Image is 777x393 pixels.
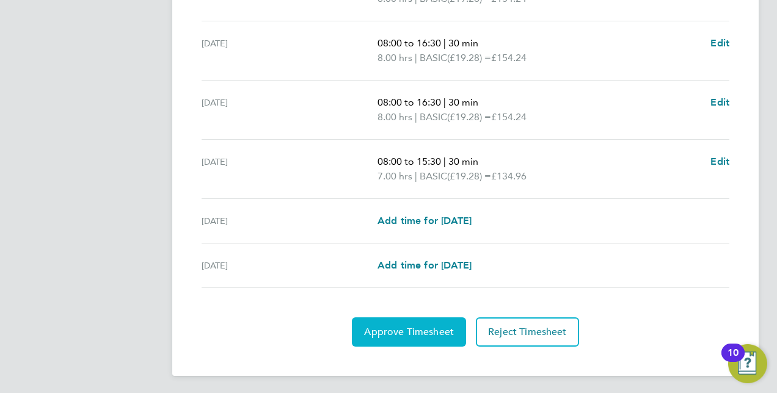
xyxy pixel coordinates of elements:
[476,317,579,347] button: Reject Timesheet
[378,259,472,271] span: Add time for [DATE]
[378,170,412,182] span: 7.00 hrs
[378,215,472,226] span: Add time for [DATE]
[728,353,739,369] div: 10
[488,326,567,338] span: Reject Timesheet
[491,52,527,63] span: £154.24
[448,96,478,108] span: 30 min
[491,111,527,123] span: £154.24
[378,52,412,63] span: 8.00 hrs
[447,111,491,123] span: (£19.28) =
[415,170,417,182] span: |
[443,96,446,108] span: |
[202,154,378,184] div: [DATE]
[364,326,454,338] span: Approve Timesheet
[415,52,417,63] span: |
[728,344,767,383] button: Open Resource Center, 10 new notifications
[420,169,447,184] span: BASIC
[378,156,441,167] span: 08:00 to 15:30
[378,111,412,123] span: 8.00 hrs
[378,37,441,49] span: 08:00 to 16:30
[710,95,729,110] a: Edit
[420,110,447,124] span: BASIC
[710,154,729,169] a: Edit
[202,214,378,228] div: [DATE]
[447,170,491,182] span: (£19.28) =
[447,52,491,63] span: (£19.28) =
[415,111,417,123] span: |
[352,317,466,347] button: Approve Timesheet
[448,156,478,167] span: 30 min
[202,36,378,65] div: [DATE]
[710,36,729,51] a: Edit
[491,170,527,182] span: £134.96
[202,95,378,124] div: [DATE]
[202,258,378,273] div: [DATE]
[710,96,729,108] span: Edit
[420,51,447,65] span: BASIC
[448,37,478,49] span: 30 min
[443,37,446,49] span: |
[443,156,446,167] span: |
[378,214,472,228] a: Add time for [DATE]
[378,96,441,108] span: 08:00 to 16:30
[378,258,472,273] a: Add time for [DATE]
[710,156,729,167] span: Edit
[710,37,729,49] span: Edit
